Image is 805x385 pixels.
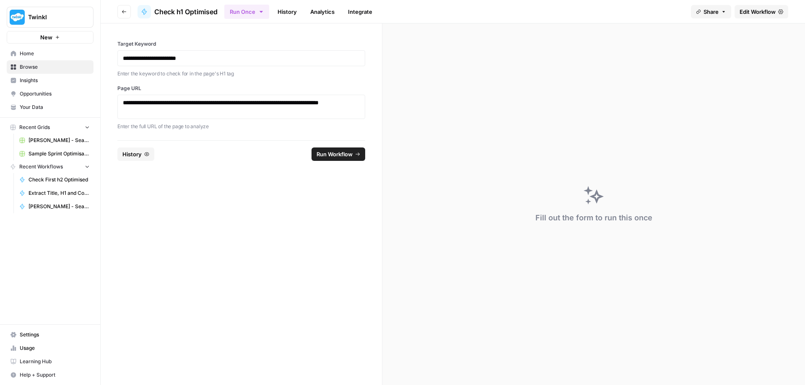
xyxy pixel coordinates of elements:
a: Integrate [343,5,377,18]
span: Settings [20,331,90,338]
span: Check First h2 Optimised [29,176,90,183]
span: New [40,33,52,41]
label: Target Keyword [117,40,365,48]
p: Enter the keyword to check for in the page's H1 tag [117,70,365,78]
button: Recent Grids [7,121,93,134]
a: [PERSON_NAME] - Search and list top 3 [16,200,93,213]
button: New [7,31,93,44]
span: Learning Hub [20,358,90,365]
button: Recent Workflows [7,160,93,173]
span: Edit Workflow [740,8,776,16]
span: Your Data [20,103,90,111]
a: Analytics [305,5,340,18]
a: Extract Title, H1 and Copy [16,186,93,200]
a: Sample Sprint Optimisations Check [16,147,93,160]
span: Home [20,50,90,57]
span: [PERSON_NAME] - Search and list top 3 Grid [29,137,90,144]
span: Browse [20,63,90,71]
span: Insights [20,77,90,84]
a: Check h1 Optimised [138,5,218,18]
a: Home [7,47,93,60]
span: [PERSON_NAME] - Search and list top 3 [29,203,90,210]
a: Usage [7,341,93,355]
a: Insights [7,74,93,87]
a: History [273,5,302,18]
span: Run Workflow [317,150,353,158]
a: Browse [7,60,93,74]
span: Share [704,8,719,16]
button: Help + Support [7,368,93,382]
label: Page URL [117,85,365,92]
button: Workspace: Twinkl [7,7,93,28]
span: Twinkl [28,13,79,21]
span: Recent Grids [19,124,50,131]
button: Share [691,5,731,18]
span: Sample Sprint Optimisations Check [29,150,90,158]
div: Fill out the form to run this once [535,212,652,224]
a: Opportunities [7,87,93,101]
a: Learning Hub [7,355,93,368]
p: Enter the full URL of the page to analyze [117,122,365,131]
a: Settings [7,328,93,341]
a: [PERSON_NAME] - Search and list top 3 Grid [16,134,93,147]
span: Opportunities [20,90,90,98]
button: Run Workflow [312,147,365,161]
span: Recent Workflows [19,163,63,171]
a: Edit Workflow [735,5,788,18]
span: Usage [20,344,90,352]
img: Twinkl Logo [10,10,25,25]
span: Check h1 Optimised [154,7,218,17]
span: History [122,150,142,158]
a: Check First h2 Optimised [16,173,93,186]
span: Extract Title, H1 and Copy [29,189,90,197]
a: Your Data [7,101,93,114]
button: History [117,147,154,161]
span: Help + Support [20,371,90,379]
button: Run Once [224,5,269,19]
